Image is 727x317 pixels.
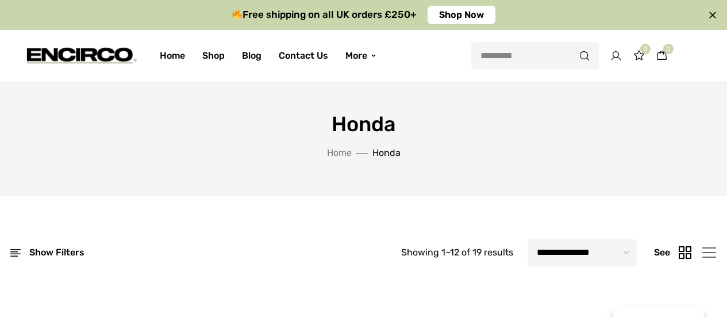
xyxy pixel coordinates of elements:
[633,52,645,63] a: 0
[528,239,637,266] select: Shop order
[654,245,670,261] span: See
[36,110,691,139] h2: Honda
[151,35,194,76] a: Home
[372,147,401,158] span: Honda
[656,45,668,66] a: 0
[401,245,513,261] p: Showing 1–12 of 19 results
[232,8,416,22] h2: Free shipping on all UK orders £250+
[232,9,242,19] img: 🔥
[9,240,84,265] div: Show filters
[337,35,386,76] a: More
[570,42,599,70] button: Search
[663,44,674,54] span: 0
[327,147,352,158] a: Home
[23,39,137,72] img: encirco.com -
[439,6,484,24] span: Shop Now
[640,44,651,54] span: 0
[233,35,270,76] a: Blog
[428,6,495,24] a: Shop Now
[194,35,233,76] a: Shop
[270,35,337,76] a: Contact Us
